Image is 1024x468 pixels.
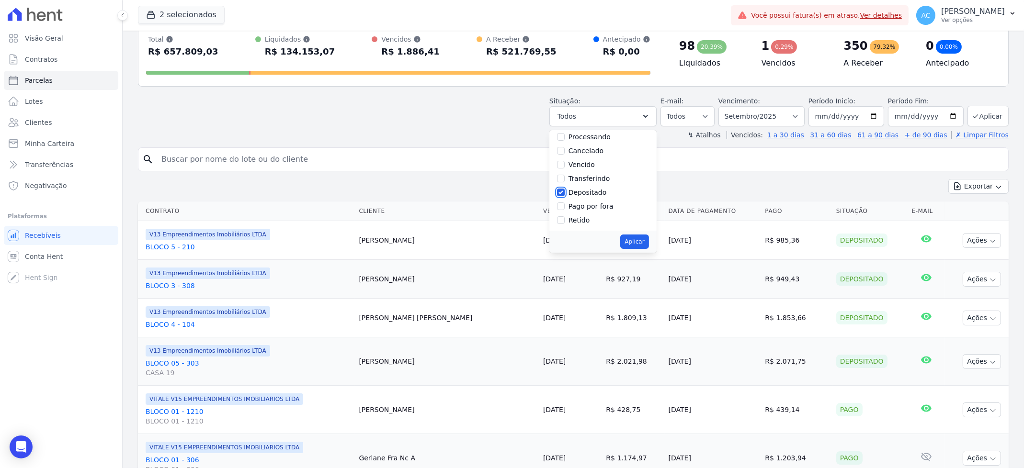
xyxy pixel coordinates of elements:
th: Vencimento [539,201,602,221]
h4: A Receber [843,57,910,69]
button: Ações [963,354,1001,369]
th: Contrato [138,201,355,221]
a: Recebíveis [4,226,118,245]
div: 79,32% [870,40,899,54]
a: [DATE] [543,275,566,283]
div: Liquidados [265,34,335,44]
a: BLOCO 4 - 104 [146,320,351,329]
div: R$ 134.153,07 [265,44,335,59]
a: [DATE] [543,357,566,365]
div: Depositado [836,311,887,324]
span: V13 Empreendimentos Imobiliários LTDA [146,229,270,240]
a: 61 a 90 dias [857,131,899,139]
a: Visão Geral [4,29,118,48]
td: [PERSON_NAME] [355,221,539,260]
a: Contratos [4,50,118,69]
div: Vencidos [381,34,439,44]
th: E-mail [908,201,945,221]
label: Retido [569,216,590,224]
a: + de 90 dias [905,131,947,139]
div: R$ 521.769,55 [486,44,557,59]
div: Pago [836,451,863,465]
span: Contratos [25,55,57,64]
label: Vencido [569,161,595,168]
div: 350 [843,38,867,54]
th: Pago [761,201,832,221]
a: BLOCO 01 - 1210BLOCO 01 - 1210 [146,407,351,426]
button: Ações [963,233,1001,248]
span: VITALE V15 EMPREENDIMENTOS IMOBILIARIOS LTDA [146,442,303,453]
div: Total [148,34,218,44]
label: Depositado [569,189,607,196]
div: Depositado [836,272,887,286]
td: [PERSON_NAME] [355,260,539,299]
p: Ver opções [941,16,1005,24]
td: [DATE] [665,260,762,299]
input: Buscar por nome do lote ou do cliente [156,150,1004,169]
button: Aplicar [620,234,649,249]
a: Minha Carteira [4,134,118,153]
a: 31 a 60 dias [810,131,851,139]
td: R$ 1.809,13 [602,299,664,337]
span: V13 Empreendimentos Imobiliários LTDA [146,306,270,318]
a: Ver detalhes [860,11,902,19]
a: Lotes [4,92,118,111]
label: E-mail: [660,97,684,105]
a: BLOCO 05 - 303CASA 19 [146,358,351,378]
span: Minha Carteira [25,139,74,148]
span: Clientes [25,118,52,127]
label: Período Fim: [888,96,964,106]
button: Ações [963,451,1001,466]
div: Depositado [836,234,887,247]
a: BLOCO 3 - 308 [146,281,351,290]
div: Plataformas [8,211,114,222]
span: V13 Empreendimentos Imobiliários LTDA [146,345,270,357]
div: 0,00% [936,40,962,54]
span: BLOCO 01 - 1210 [146,416,351,426]
button: Ações [963,272,1001,287]
span: AC [922,12,931,19]
td: [DATE] [665,299,762,337]
label: Vencimento: [718,97,760,105]
label: Situação: [549,97,580,105]
button: Exportar [948,179,1009,194]
td: R$ 2.071,75 [761,337,832,386]
th: Data de Pagamento [665,201,762,221]
a: Conta Hent [4,247,118,266]
td: [PERSON_NAME] [PERSON_NAME] [355,299,539,337]
label: Processando [569,133,611,141]
div: Depositado [836,355,887,368]
span: Parcelas [25,76,53,85]
span: Lotes [25,97,43,106]
a: [DATE] [543,236,566,244]
button: Todos [549,106,657,126]
span: V13 Empreendimentos Imobiliários LTDA [146,267,270,279]
div: 98 [679,38,695,54]
label: Vencidos: [727,131,763,139]
td: [DATE] [665,221,762,260]
div: 0,29% [771,40,797,54]
th: Cliente [355,201,539,221]
span: Recebíveis [25,231,61,240]
a: BLOCO 5 - 210 [146,242,351,252]
td: [DATE] [665,386,762,434]
td: R$ 1.853,66 [761,299,832,337]
span: Todos [558,111,576,122]
button: Aplicar [967,106,1009,126]
a: Clientes [4,113,118,132]
button: Ações [963,402,1001,417]
a: [DATE] [543,454,566,462]
h4: Antecipado [926,57,993,69]
td: R$ 927,19 [602,260,664,299]
button: Ações [963,311,1001,325]
th: Situação [832,201,908,221]
a: [DATE] [543,314,566,322]
span: VITALE V15 EMPREENDIMENTOS IMOBILIARIOS LTDA [146,393,303,405]
label: Período Inicío: [808,97,855,105]
a: [DATE] [543,406,566,413]
div: 0 [926,38,934,54]
td: [PERSON_NAME] [355,386,539,434]
h4: Vencidos [762,57,829,69]
span: CASA 19 [146,368,351,378]
h4: Liquidados [679,57,746,69]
